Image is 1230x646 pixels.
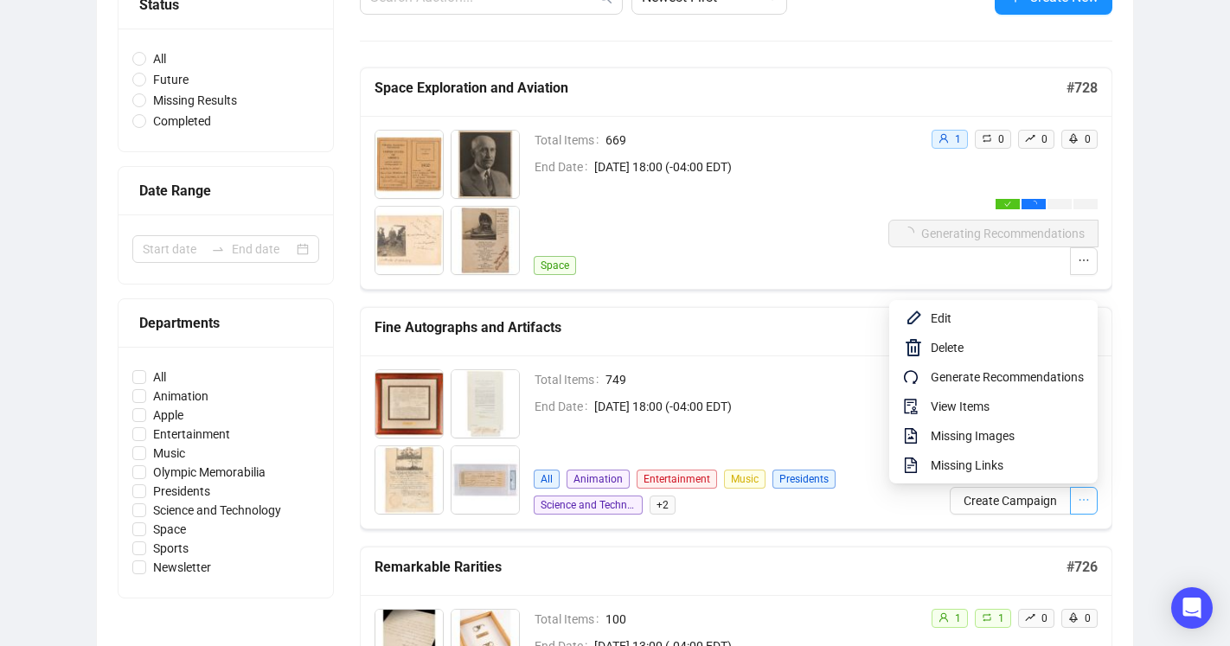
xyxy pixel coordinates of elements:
a: Fine Autographs and Artifacts#727Total Items749End Date[DATE] 18:00 (-04:00 EDT)AllAnimationEnter... [360,307,1112,529]
span: Science and Technology [146,501,288,520]
span: Presidents [146,482,217,501]
span: Animation [567,470,630,489]
span: [DATE] 18:00 (-04:00 EDT) [594,157,888,176]
span: Edit [931,309,1084,328]
span: Delete [931,338,1084,357]
span: loading [1028,199,1038,208]
span: End Date [535,157,594,176]
h5: # 728 [1067,78,1098,99]
h5: Fine Autographs and Artifacts [375,317,1067,338]
span: All [534,470,560,489]
span: 669 [605,131,888,150]
img: 8001_1.jpg [375,131,443,198]
button: Create Campaign [950,487,1071,515]
span: [DATE] 18:00 (-04:00 EDT) [594,397,917,416]
span: Missing Links [931,456,1084,475]
button: Generating Recommendations [888,220,1099,247]
span: Music [724,470,766,489]
span: 100 [605,610,917,629]
h5: Space Exploration and Aviation [375,78,1067,99]
span: Entertainment [146,425,237,444]
span: Animation [146,387,215,406]
img: 1_1.jpg [375,370,443,438]
img: 8003_1.jpg [375,207,443,274]
img: 8004_1.jpg [452,207,519,274]
span: file-image [903,425,924,446]
span: swap-right [211,242,225,256]
span: 1 [998,612,1004,624]
span: to [211,242,225,256]
span: ellipsis [1078,254,1090,266]
span: 0 [1041,133,1047,145]
img: 2_1.jpg [452,370,519,438]
span: redo [903,367,924,387]
span: 749 [605,370,917,389]
span: Missing Images [931,426,1084,445]
h5: Remarkable Rarities [375,557,1067,578]
span: Science and Technology [534,496,643,515]
span: 1 [955,133,961,145]
span: check [1004,201,1011,208]
span: Entertainment [637,470,717,489]
span: Sports [146,539,195,558]
input: End date [232,240,293,259]
span: Total Items [535,131,605,150]
span: 1 [955,612,961,624]
input: Start date [143,240,204,259]
h5: # 726 [1067,557,1098,578]
span: 0 [1041,612,1047,624]
span: retweet [982,133,992,144]
img: 4_1.jpg [452,446,519,514]
span: Completed [146,112,218,131]
span: Future [146,70,195,89]
img: svg+xml;base64,PHN2ZyB4bWxucz0iaHR0cDovL3d3dy53My5vcmcvMjAwMC9zdmciIHhtbG5zOnhsaW5rPSJodHRwOi8vd3... [903,308,924,329]
span: Create Campaign [964,491,1057,510]
span: Space [534,256,576,275]
span: View Items [931,397,1084,416]
span: + 2 [650,496,676,515]
span: Generate Recommendations [931,368,1084,387]
span: Total Items [535,610,605,629]
span: ellipsis [1078,494,1090,506]
span: rise [1025,133,1035,144]
span: audit [903,396,924,417]
img: 3_1.jpg [375,446,443,514]
span: Music [146,444,192,463]
span: Olympic Memorabilia [146,463,272,482]
span: 0 [1085,612,1091,624]
span: Total Items [535,370,605,389]
span: user [939,612,949,623]
span: Missing Results [146,91,244,110]
img: 8002_1.jpg [452,131,519,198]
span: End Date [535,397,594,416]
span: Presidents [772,470,836,489]
span: Newsletter [146,558,218,577]
img: svg+xml;base64,PHN2ZyB4bWxucz0iaHR0cDovL3d3dy53My5vcmcvMjAwMC9zdmciIHhtbG5zOnhsaW5rPSJodHRwOi8vd3... [903,337,924,358]
span: rocket [1068,133,1079,144]
span: user [939,133,949,144]
span: Apple [146,406,190,425]
span: Space [146,520,193,539]
span: rise [1025,612,1035,623]
div: Open Intercom Messenger [1171,587,1213,629]
span: 0 [998,133,1004,145]
div: Departments [139,312,312,334]
span: All [146,368,173,387]
span: All [146,49,173,68]
span: retweet [982,612,992,623]
span: file-text [903,455,924,476]
div: Date Range [139,180,312,201]
span: 0 [1085,133,1091,145]
span: rocket [1068,612,1079,623]
a: Space Exploration and Aviation#728Total Items669End Date[DATE] 18:00 (-04:00 EDT)Spaceuser1retwee... [360,67,1112,290]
